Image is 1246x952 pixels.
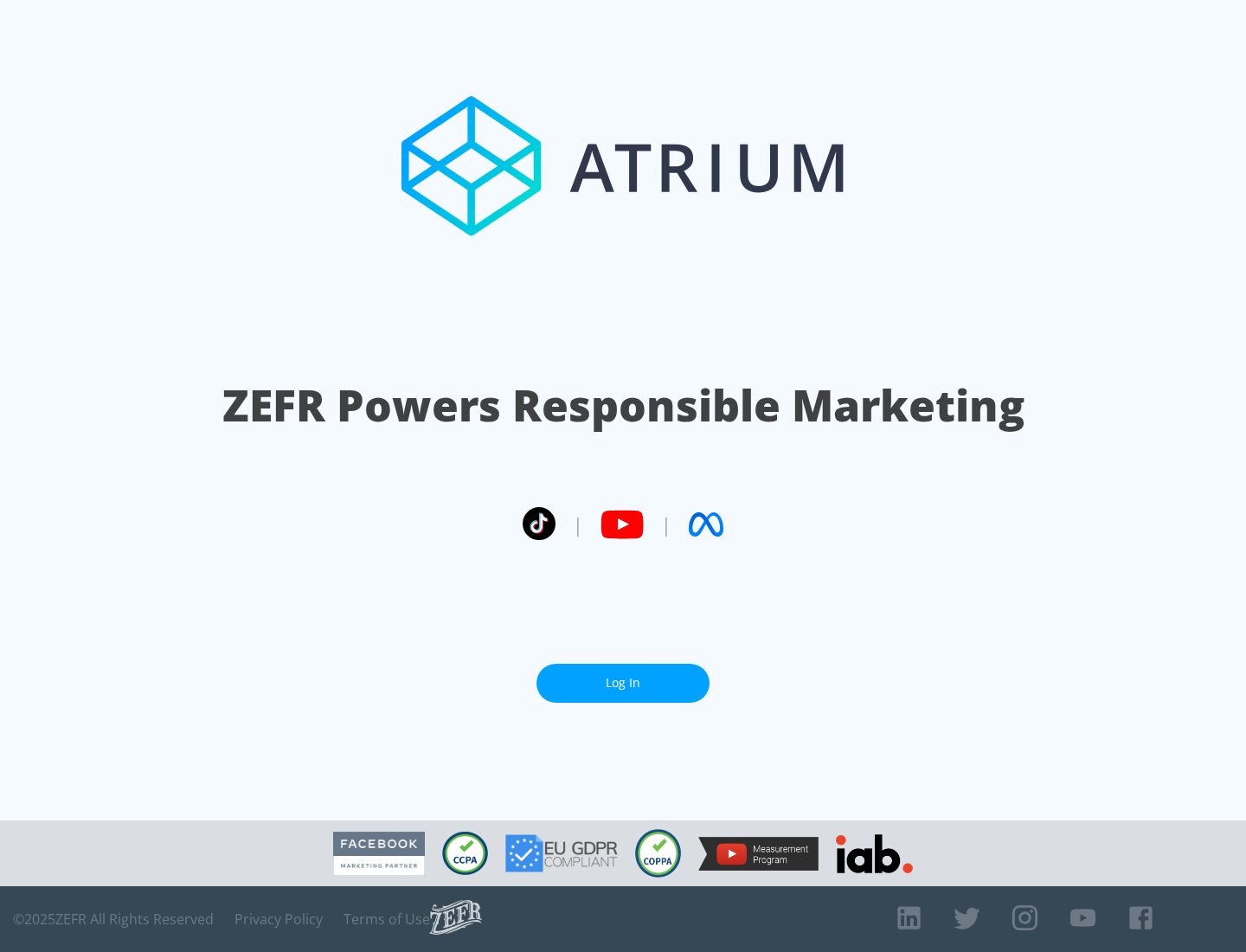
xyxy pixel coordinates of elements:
h1: ZEFR Powers Responsible Marketing [222,376,1024,435]
img: YouTube Measurement Program [698,837,819,871]
img: GDPR Compliant [505,834,618,872]
img: COPPA Compliant [635,829,681,878]
img: IAB [836,834,913,873]
img: Facebook Marketing Partner [333,832,425,876]
a: Privacy Policy [234,910,323,928]
span: | [573,511,583,537]
img: CCPA Compliant [442,832,488,875]
a: Log In [536,664,710,703]
a: Terms of Use [344,910,430,928]
span: © 2025 ZEFR All Rights Reserved [13,910,214,928]
span: | [661,511,671,537]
